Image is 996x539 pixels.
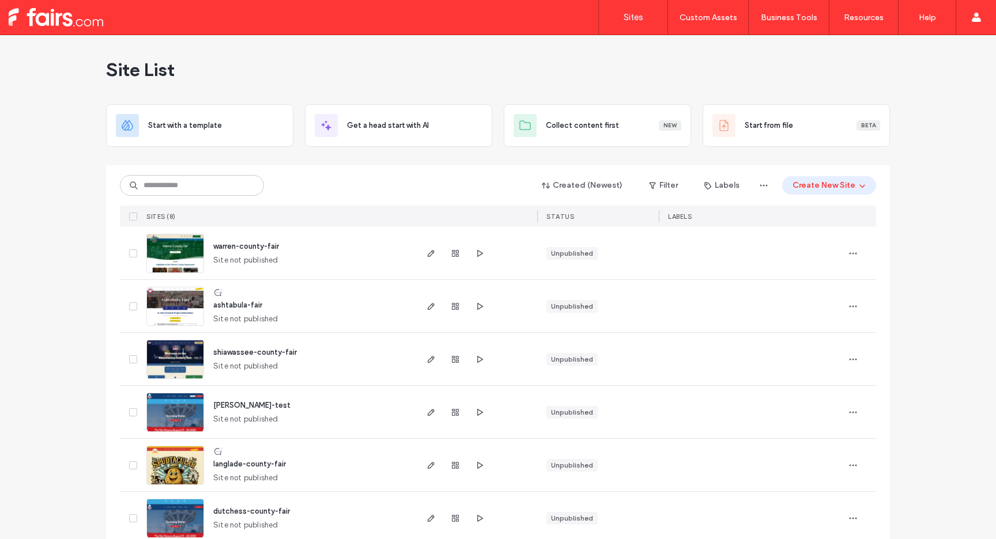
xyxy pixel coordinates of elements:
a: dutchess-county-fair [213,507,290,515]
span: Site not published [213,472,278,484]
span: Site not published [213,519,278,531]
div: Unpublished [551,354,593,365]
span: Site not published [213,255,278,266]
label: Business Tools [761,13,817,22]
span: Start with a template [148,120,222,131]
label: Sites [624,12,643,22]
button: Created (Newest) [532,176,633,195]
span: Site not published [213,313,278,325]
span: LABELS [668,212,692,221]
div: Unpublished [551,301,593,312]
div: Collect content firstNew [504,104,691,147]
a: langlade-county-fair [213,460,286,468]
span: Start from file [745,120,793,131]
a: ashtabula-fair [213,301,262,309]
div: New [659,120,681,131]
button: Labels [694,176,750,195]
span: Get a head start with AI [347,120,429,131]
label: Resources [844,13,884,22]
div: Unpublished [551,248,593,259]
span: STATUS [546,212,574,221]
label: Custom Assets [680,13,737,22]
div: Get a head start with AI [305,104,492,147]
div: Unpublished [551,513,593,523]
a: shiawassee-county-fair [213,348,297,356]
button: Filter [637,176,689,195]
a: warren-county-fair [213,242,279,250]
label: Help [919,13,936,22]
div: Beta [857,120,880,131]
div: Start with a template [106,104,293,147]
button: Create New Site [782,176,876,195]
span: Collect content first [546,120,619,131]
span: Site not published [213,360,278,372]
span: SITES (8) [146,212,176,221]
div: Unpublished [551,407,593,417]
span: Site List [106,58,175,81]
a: [PERSON_NAME]-test [213,401,290,409]
span: Site not published [213,413,278,425]
div: Unpublished [551,460,593,470]
div: Start from fileBeta [703,104,890,147]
